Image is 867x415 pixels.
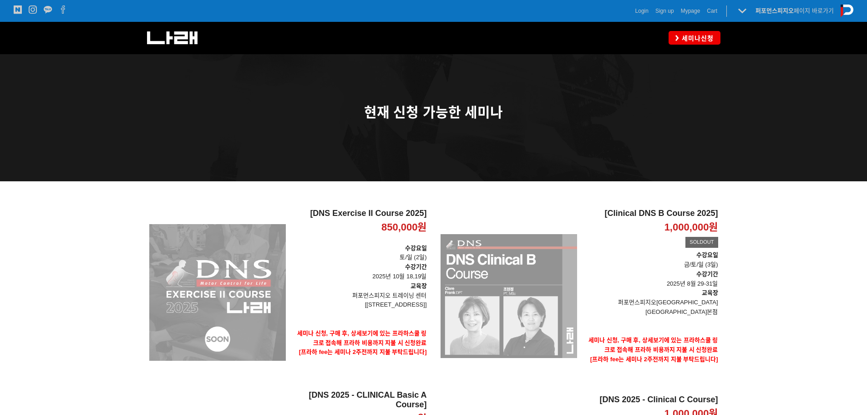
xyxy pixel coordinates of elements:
strong: 수강요일 [696,251,718,258]
a: [Clinical DNS B Course 2025] 1,000,000원 SOLDOUT 수강요일금/토/일 (3일)수강기간 2025년 8월 29-31일교육장퍼포먼스피지오[GEOG... [584,209,718,383]
p: 2025년 10월 18,19일 [293,262,427,282]
p: 2025년 8월 29-31일 [584,270,718,289]
a: 세미나신청 [669,31,720,44]
span: [프라하 fee는 세미나 2주전까지 지불 부탁드립니다] [590,356,718,363]
strong: 교육장 [411,282,427,289]
h2: [DNS 2025 - CLINICAL Basic A Course] [293,390,427,410]
a: 퍼포먼스피지오페이지 바로가기 [755,7,834,14]
a: Cart [707,6,717,15]
p: 850,000원 [381,221,427,234]
strong: 수강기간 [696,271,718,277]
h2: [DNS Exercise II Course 2025] [293,209,427,219]
span: 세미나신청 [679,34,714,43]
span: [프라하 fee는 세미나 2주전까지 지불 부탁드립니다] [299,348,427,355]
strong: 세미나 신청, 구매 후, 상세보기에 있는 프라하스쿨 링크로 접속해 프라하 비용까지 지불 시 신청완료 [297,330,427,346]
strong: 수강요일 [405,245,427,251]
p: 금/토/일 (3일) [584,260,718,270]
h2: [DNS 2025 - Clinical C Course] [584,395,718,405]
span: 현재 신청 가능한 세미나 [364,105,503,120]
div: SOLDOUT [685,237,718,248]
strong: 세미나 신청, 구매 후, 상세보기에 있는 프라하스쿨 링크로 접속해 프라하 비용까지 지불 시 신청완료 [588,337,718,353]
a: [DNS Exercise II Course 2025] 850,000원 수강요일토/일 (2일)수강기간 2025년 10월 18,19일교육장퍼포먼스피지오 트레이닝 센터[[STREE... [293,209,427,376]
p: 1,000,000원 [664,221,718,234]
strong: 교육장 [702,289,718,296]
a: Mypage [681,6,700,15]
h2: [Clinical DNS B Course 2025] [584,209,718,219]
p: 토/일 (2일) [293,244,427,263]
a: Login [635,6,649,15]
p: 퍼포먼스피지오[GEOGRAPHIC_DATA] [GEOGRAPHIC_DATA]본점 [584,298,718,317]
p: 퍼포먼스피지오 트레이닝 센터 [293,291,427,301]
strong: 수강기간 [405,263,427,270]
strong: 퍼포먼스피지오 [755,7,794,14]
p: [[STREET_ADDRESS]] [293,300,427,310]
a: Sign up [655,6,674,15]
